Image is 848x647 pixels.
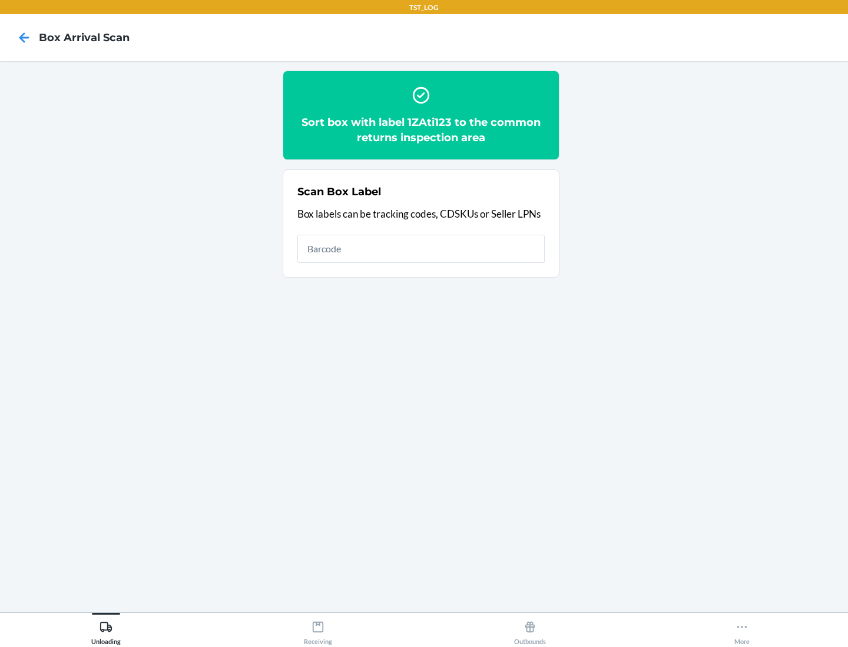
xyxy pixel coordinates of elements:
h4: Box Arrival Scan [39,30,130,45]
p: TST_LOG [409,2,439,13]
h2: Sort box with label 1ZAti123 to the common returns inspection area [297,115,545,145]
button: Outbounds [424,613,636,645]
p: Box labels can be tracking codes, CDSKUs or Seller LPNs [297,206,545,222]
h2: Scan Box Label [297,184,381,199]
div: Outbounds [514,616,546,645]
div: Receiving [304,616,332,645]
div: Unloading [91,616,121,645]
input: Barcode [297,235,545,263]
button: Receiving [212,613,424,645]
button: More [636,613,848,645]
div: More [734,616,750,645]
